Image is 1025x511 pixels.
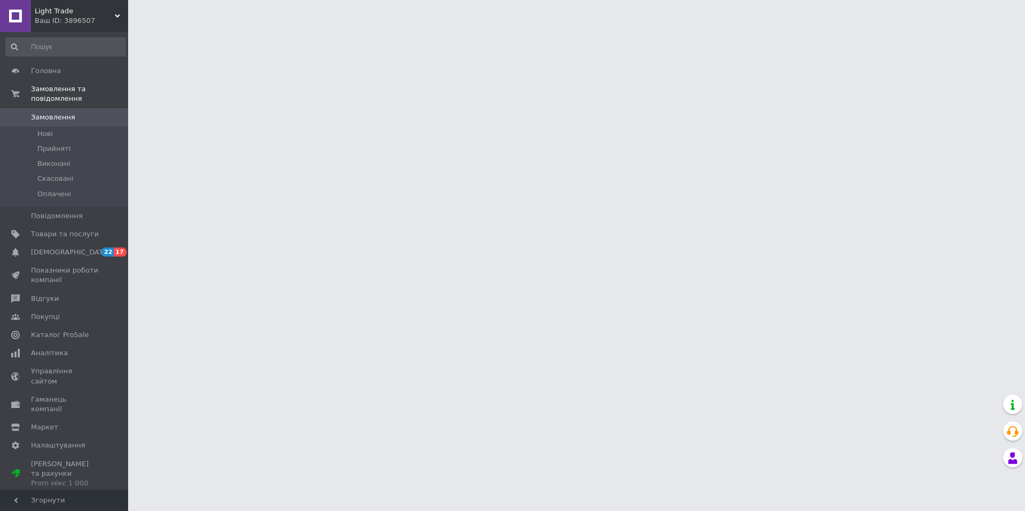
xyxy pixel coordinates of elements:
[37,189,71,199] span: Оплачені
[37,174,74,183] span: Скасовані
[31,366,99,386] span: Управління сайтом
[31,66,61,76] span: Головна
[31,294,59,304] span: Відгуки
[37,159,70,169] span: Виконані
[5,37,126,57] input: Пошук
[35,16,128,26] div: Ваш ID: 3896507
[101,247,114,257] span: 22
[31,459,99,489] span: [PERSON_NAME] та рахунки
[31,422,58,432] span: Маркет
[31,348,68,358] span: Аналітика
[31,395,99,414] span: Гаманець компанії
[31,330,89,340] span: Каталог ProSale
[31,312,60,322] span: Покупці
[31,84,128,103] span: Замовлення та повідомлення
[37,144,70,154] span: Прийняті
[31,478,99,488] div: Prom мікс 1 000
[35,6,115,16] span: Light Trade
[31,113,75,122] span: Замовлення
[31,229,99,239] span: Товари та послуги
[31,441,85,450] span: Налаштування
[37,129,53,139] span: Нові
[114,247,126,257] span: 17
[31,247,110,257] span: [DEMOGRAPHIC_DATA]
[31,211,83,221] span: Повідомлення
[31,266,99,285] span: Показники роботи компанії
